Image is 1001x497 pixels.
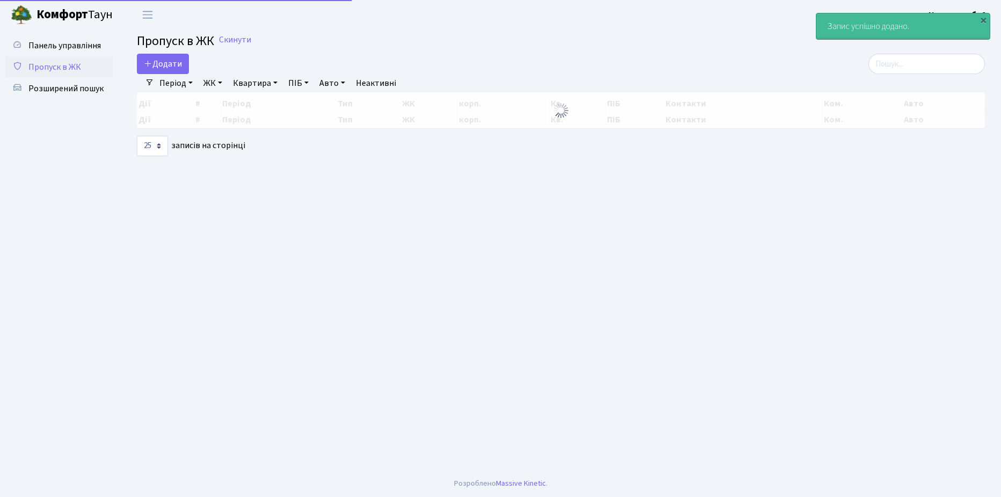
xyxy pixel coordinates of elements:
[229,74,282,92] a: Квартира
[868,54,985,74] input: Пошук...
[219,35,251,45] a: Скинути
[5,56,113,78] a: Пропуск в ЖК
[28,83,104,94] span: Розширений пошук
[5,35,113,56] a: Панель управління
[816,13,990,39] div: Запис успішно додано.
[155,74,197,92] a: Період
[144,58,182,70] span: Додати
[137,136,245,156] label: записів на сторінці
[36,6,88,23] b: Комфорт
[978,14,989,25] div: ×
[496,478,546,489] a: Massive Kinetic
[454,478,547,489] div: Розроблено .
[199,74,226,92] a: ЖК
[352,74,400,92] a: Неактивні
[284,74,313,92] a: ПІБ
[315,74,349,92] a: Авто
[134,6,161,24] button: Переключити навігацію
[552,102,569,119] img: Обробка...
[137,136,168,156] select: записів на сторінці
[36,6,113,24] span: Таун
[929,9,988,21] a: Консьєрж б. 4.
[137,32,214,50] span: Пропуск в ЖК
[137,54,189,74] a: Додати
[28,61,81,73] span: Пропуск в ЖК
[11,4,32,26] img: logo.png
[5,78,113,99] a: Розширений пошук
[28,40,101,52] span: Панель управління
